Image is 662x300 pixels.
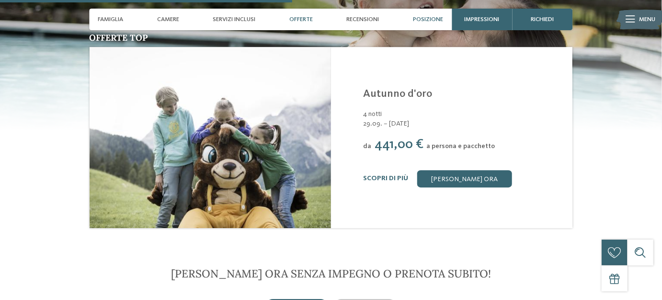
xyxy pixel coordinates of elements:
[364,89,433,99] a: Autunno d'oro
[531,16,554,23] span: richiedi
[364,143,372,150] span: da
[213,16,256,23] span: Servizi inclusi
[90,47,331,228] img: Autunno d'oro
[289,16,313,23] span: Offerte
[98,16,124,23] span: Famiglia
[364,111,382,117] span: 4 notti
[171,266,491,280] span: [PERSON_NAME] ora senza impegno o prenota subito!
[427,143,495,150] span: a persona e pacchetto
[157,16,179,23] span: Camere
[375,138,423,151] span: 441,00 €
[364,175,409,182] a: Scopri di più
[413,16,443,23] span: Posizione
[417,170,512,187] a: [PERSON_NAME] ora
[347,16,379,23] span: Recensioni
[465,16,500,23] span: Impressioni
[90,32,148,43] span: Offerte top
[364,119,562,128] span: 29.09. – [DATE]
